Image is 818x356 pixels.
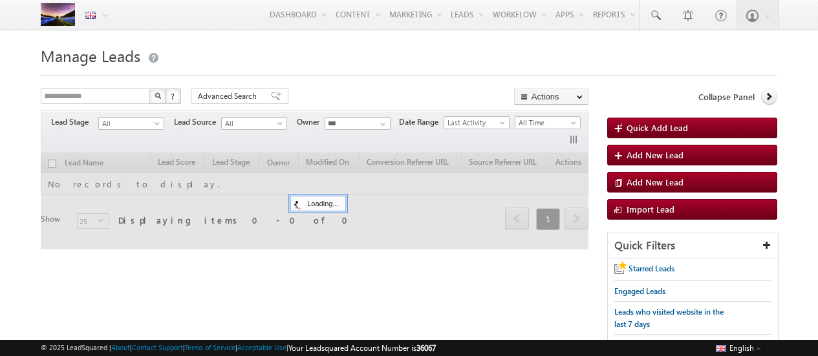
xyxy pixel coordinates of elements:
span: Owner [297,116,325,128]
div: Loading... [290,196,345,211]
span: English [729,343,754,353]
span: Last Activity [444,117,506,129]
span: Leads who visited website in the last 7 days [614,307,724,329]
button: Actions [514,89,588,105]
span: Add New Lead [627,176,683,187]
a: All Time [515,116,581,129]
span: Date Range [399,116,444,128]
span: Add New Lead [627,149,683,160]
span: All [222,118,283,129]
span: Manage Leads [41,45,140,66]
a: Show All Items [373,118,389,131]
span: All [99,118,160,129]
a: About [111,343,130,351]
a: All [98,117,164,130]
span: Your Leadsquared Account Number is [288,343,436,353]
button: English [713,340,764,355]
span: Lead Stage [51,116,98,128]
span: All Time [515,117,577,129]
span: Engaged Leads [614,286,665,296]
span: Import Lead [627,204,674,215]
img: Search [155,92,161,99]
span: Quick Add Lead [627,122,688,133]
a: Terms of Service [185,343,235,351]
button: ? [166,89,181,104]
span: Advanced Search [198,90,261,102]
img: Custom Logo [41,3,75,26]
span: © 2025 LeadSquared | | | | | [41,342,436,354]
span: Collapse Panel [698,91,755,103]
a: Acceptable Use [237,343,286,351]
a: All [221,117,287,130]
span: ? [171,90,177,101]
span: 36067 [416,343,436,353]
a: Last Activity [444,116,510,129]
div: Quick Filters [608,233,778,258]
span: Starred Leads [629,264,674,273]
span: Lead Source [174,116,221,128]
a: Contact Support [132,343,183,351]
